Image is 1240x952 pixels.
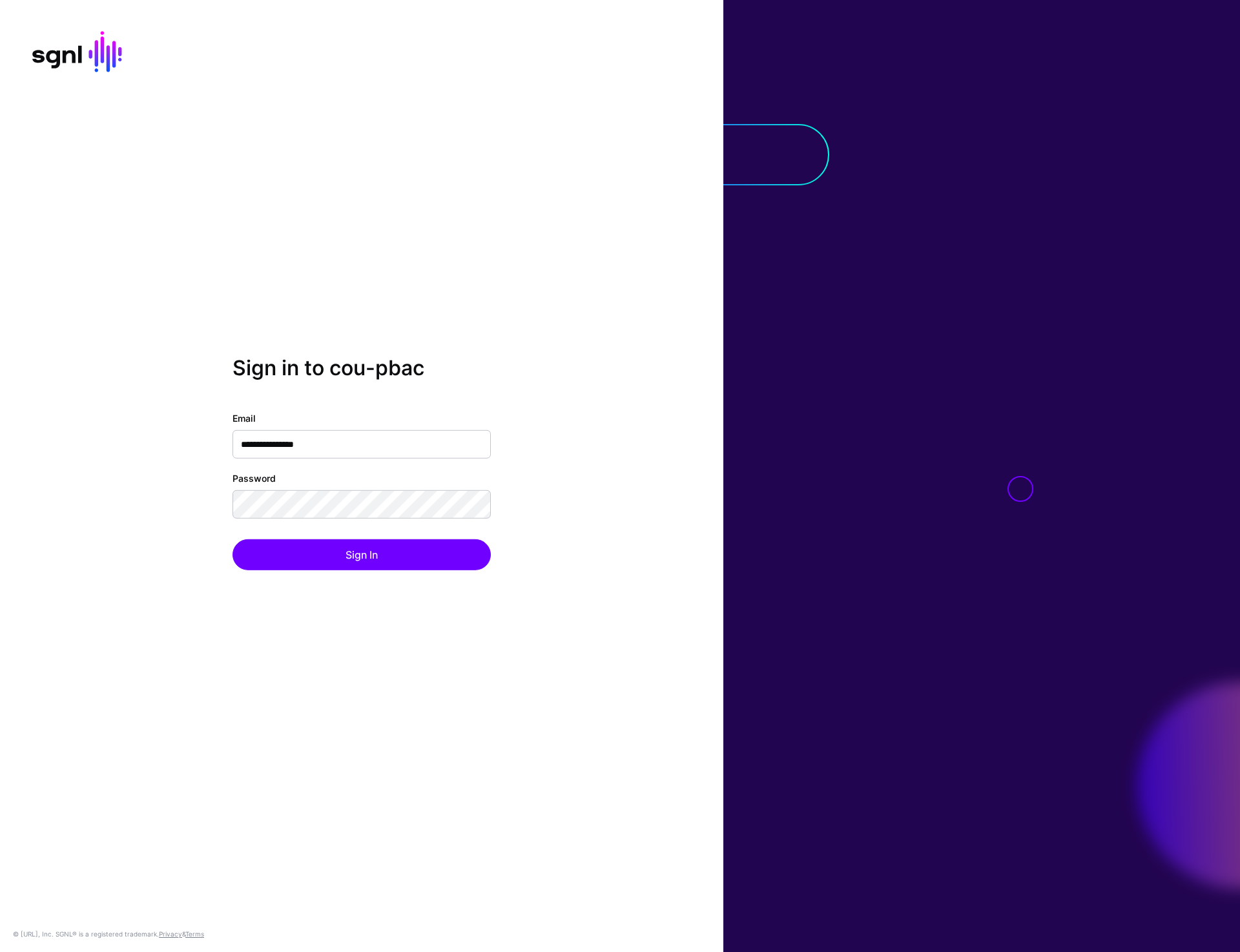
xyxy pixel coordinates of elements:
[232,411,256,425] label: Email
[159,930,182,938] a: Privacy
[185,930,204,938] a: Terms
[232,356,491,380] h2: Sign in to cou-pbac
[232,539,491,570] button: Sign In
[13,929,204,939] div: © [URL], Inc. SGNL® is a registered trademark. &
[232,471,276,485] label: Password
